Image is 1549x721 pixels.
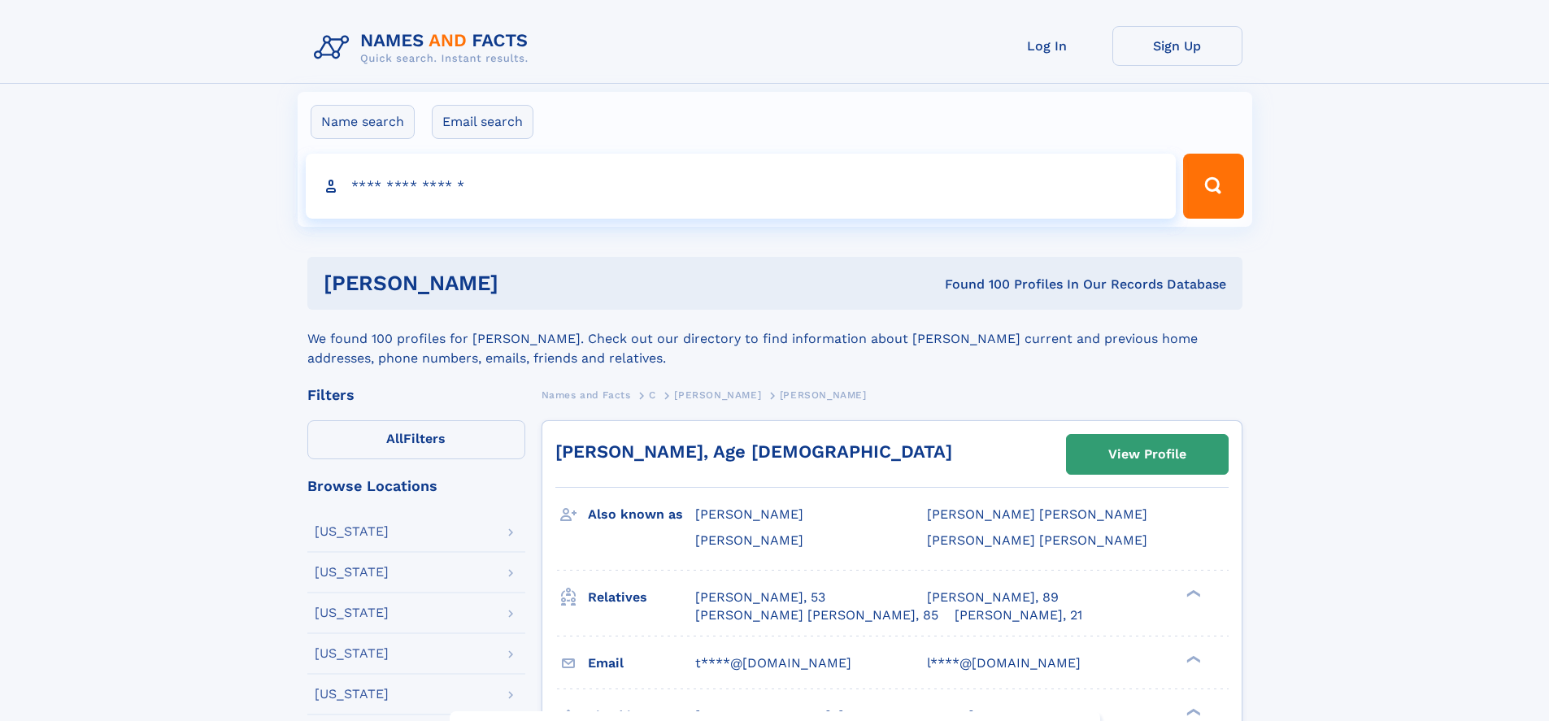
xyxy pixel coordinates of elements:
[315,525,389,538] div: [US_STATE]
[1183,154,1243,219] button: Search Button
[307,310,1242,368] div: We found 100 profiles for [PERSON_NAME]. Check out our directory to find information about [PERSO...
[307,420,525,459] label: Filters
[649,389,656,401] span: C
[588,649,695,677] h3: Email
[1108,436,1186,473] div: View Profile
[1182,654,1202,664] div: ❯
[324,273,722,293] h1: [PERSON_NAME]
[927,532,1147,548] span: [PERSON_NAME] [PERSON_NAME]
[695,589,825,606] a: [PERSON_NAME], 53
[307,26,542,70] img: Logo Names and Facts
[307,479,525,493] div: Browse Locations
[695,606,938,624] a: [PERSON_NAME] [PERSON_NAME], 85
[315,566,389,579] div: [US_STATE]
[306,154,1177,219] input: search input
[955,606,1082,624] a: [PERSON_NAME], 21
[1182,706,1202,717] div: ❯
[315,606,389,619] div: [US_STATE]
[555,441,952,462] a: [PERSON_NAME], Age [DEMOGRAPHIC_DATA]
[311,105,415,139] label: Name search
[315,688,389,701] div: [US_STATE]
[674,389,761,401] span: [PERSON_NAME]
[695,506,803,522] span: [PERSON_NAME]
[695,532,803,548] span: [PERSON_NAME]
[1067,435,1228,474] a: View Profile
[982,26,1112,66] a: Log In
[588,501,695,528] h3: Also known as
[315,647,389,660] div: [US_STATE]
[1112,26,1242,66] a: Sign Up
[927,589,1059,606] a: [PERSON_NAME], 89
[542,384,631,405] a: Names and Facts
[432,105,533,139] label: Email search
[386,431,403,446] span: All
[721,276,1226,293] div: Found 100 Profiles In Our Records Database
[780,389,867,401] span: [PERSON_NAME]
[649,384,656,405] a: C
[674,384,761,405] a: [PERSON_NAME]
[927,506,1147,522] span: [PERSON_NAME] [PERSON_NAME]
[588,584,695,611] h3: Relatives
[307,388,525,402] div: Filters
[1182,588,1202,598] div: ❯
